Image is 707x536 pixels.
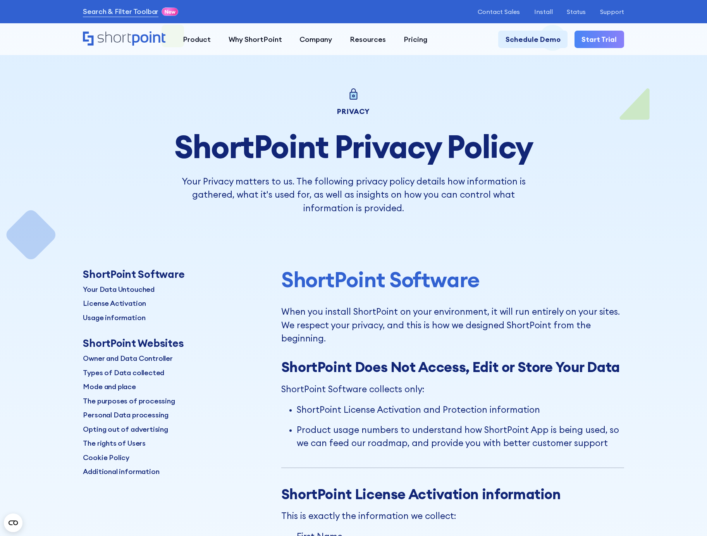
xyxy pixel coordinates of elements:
[220,31,291,48] a: Why ShortPoint
[600,8,624,16] a: Support
[229,34,282,45] div: Why ShortPoint
[83,108,624,115] div: Privacy
[177,175,530,215] p: Your Privacy matters to us. The following privacy policy details how information is gathered, wha...
[281,268,624,291] h2: ShortPoint Software
[83,396,175,406] p: The purposes of processing
[83,466,159,477] p: Additional information
[297,403,624,416] p: ShortPoint License Activation and Protection information
[291,31,341,48] a: Company
[575,31,624,48] a: Start Trial
[174,31,220,48] a: Product
[299,34,332,45] div: Company
[83,312,145,323] p: Usage information
[567,8,586,16] a: Status
[341,31,395,48] a: Resources
[350,34,386,45] div: Resources
[83,337,184,350] div: ShortPoint Websites
[668,499,707,536] iframe: Chat Widget
[281,383,624,396] p: ShortPoint Software collects only:
[281,359,624,375] h3: ShortPoint Does Not Access, Edit or Store Your Data
[83,424,168,434] p: Opting out of advertising
[395,31,436,48] a: Pricing
[83,284,155,295] p: Your Data Untouched
[404,34,427,45] div: Pricing
[498,31,568,48] a: Schedule Demo
[534,8,553,16] a: Install
[83,6,158,17] a: Search & Filter Toolbar
[83,438,146,448] p: The rights of Users
[83,367,164,378] p: Types of Data collected
[83,353,172,364] p: Owner and Data Controller
[281,486,624,502] h3: ShortPoint License Activation information
[297,423,624,450] p: Product usage numbers to understand how ShortPoint App is being used, so we can feed our roadmap,...
[281,509,624,522] p: This is exactly the information we collect:
[83,129,624,164] h1: ShortPoint Privacy Policy
[281,305,624,345] p: When you install ShortPoint on your environment, it will run entirely on your sites. We respect y...
[83,298,146,309] p: License Activation
[83,268,184,281] div: ShortPoint Software
[4,514,22,532] button: Open CMP widget
[183,34,211,45] div: Product
[83,31,165,47] a: Home
[478,8,520,16] a: Contact Sales
[83,410,169,420] p: Personal Data processing
[83,452,129,463] p: Cookie Policy
[83,381,136,392] p: Mode and place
